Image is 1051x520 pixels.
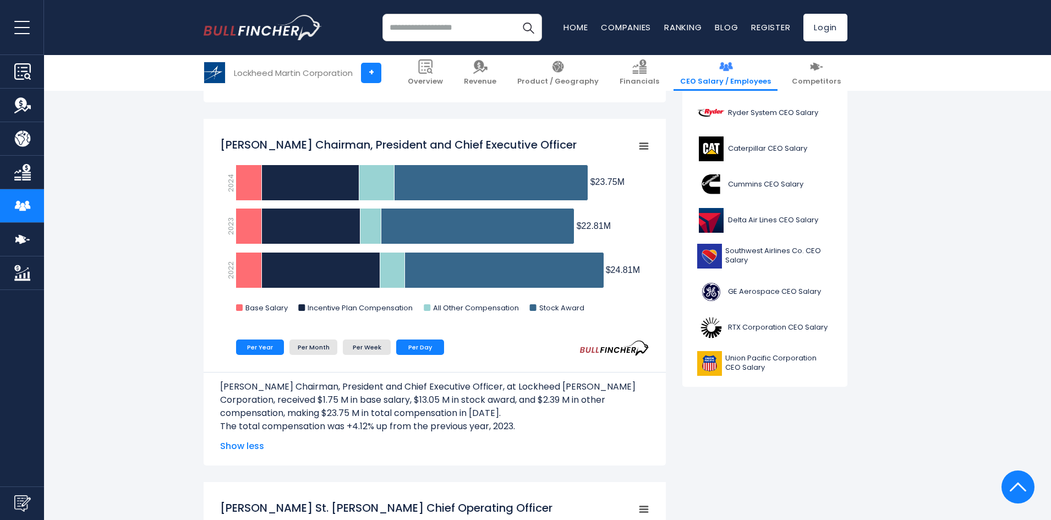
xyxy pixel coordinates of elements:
[511,55,605,91] a: Product / Geography
[691,241,839,271] a: Southwest Airlines Co. CEO Salary
[220,380,649,420] p: [PERSON_NAME] Chairman, President and Chief Executive Officer, at Lockheed [PERSON_NAME] Corporat...
[204,62,225,83] img: LMT logo
[289,340,337,355] li: Per Month
[457,55,503,91] a: Revenue
[715,21,738,33] a: Blog
[226,174,236,192] text: 2024
[725,354,833,373] span: Union Pacific Corporation CEO Salary
[691,98,839,128] a: Ryder System CEO Salary
[691,205,839,236] a: Delta Air Lines CEO Salary
[220,440,649,453] span: Show less
[728,287,821,297] span: GE Aerospace CEO Salary
[226,217,236,235] text: 2023
[514,14,542,41] button: Search
[697,351,722,376] img: UNP logo
[728,144,807,154] span: Caterpillar CEO Salary
[220,132,649,324] svg: James D. Taiclet Chairman, President and Chief Executive Officer
[697,244,722,269] img: LUV logo
[220,500,552,516] tspan: [PERSON_NAME] St. [PERSON_NAME] Chief Operating Officer
[697,280,725,304] img: GE logo
[361,63,381,83] a: +
[464,77,496,86] span: Revenue
[613,55,666,91] a: Financials
[539,303,584,313] text: Stock Award
[245,303,288,313] text: Base Salary
[433,303,519,313] text: All Other Compensation
[204,15,322,40] a: Go to homepage
[728,180,803,189] span: Cummins CEO Salary
[674,55,778,91] a: CEO Salary / Employees
[728,323,828,332] span: RTX Corporation CEO Salary
[691,348,839,379] a: Union Pacific Corporation CEO Salary
[606,265,640,275] tspan: $24.81M
[792,77,841,86] span: Competitors
[725,247,833,265] span: Southwest Airlines Co. CEO Salary
[620,77,659,86] span: Financials
[803,14,847,41] a: Login
[308,303,413,313] text: Incentive Plan Compensation
[751,21,790,33] a: Register
[680,77,771,86] span: CEO Salary / Employees
[236,340,284,355] li: Per Year
[697,208,725,233] img: DAL logo
[204,15,322,40] img: bullfincher logo
[691,134,839,164] a: Caterpillar CEO Salary
[343,340,391,355] li: Per Week
[590,177,625,187] tspan: $23.75M
[691,169,839,200] a: Cummins CEO Salary
[396,340,444,355] li: Per Day
[691,277,839,307] a: GE Aerospace CEO Salary
[517,77,599,86] span: Product / Geography
[697,172,725,197] img: CMI logo
[226,261,236,279] text: 2022
[220,137,577,152] tspan: [PERSON_NAME] Chairman, President and Chief Executive Officer
[401,55,450,91] a: Overview
[664,21,702,33] a: Ranking
[697,315,725,340] img: RTX logo
[577,221,611,231] tspan: $22.81M
[220,420,649,433] p: The total compensation was +4.12% up from the previous year, 2023.
[728,108,818,118] span: Ryder System CEO Salary
[408,77,443,86] span: Overview
[234,67,353,79] div: Lockheed Martin Corporation
[728,216,818,225] span: Delta Air Lines CEO Salary
[697,136,725,161] img: CAT logo
[601,21,651,33] a: Companies
[563,21,588,33] a: Home
[785,55,847,91] a: Competitors
[691,313,839,343] a: RTX Corporation CEO Salary
[697,101,725,125] img: R logo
